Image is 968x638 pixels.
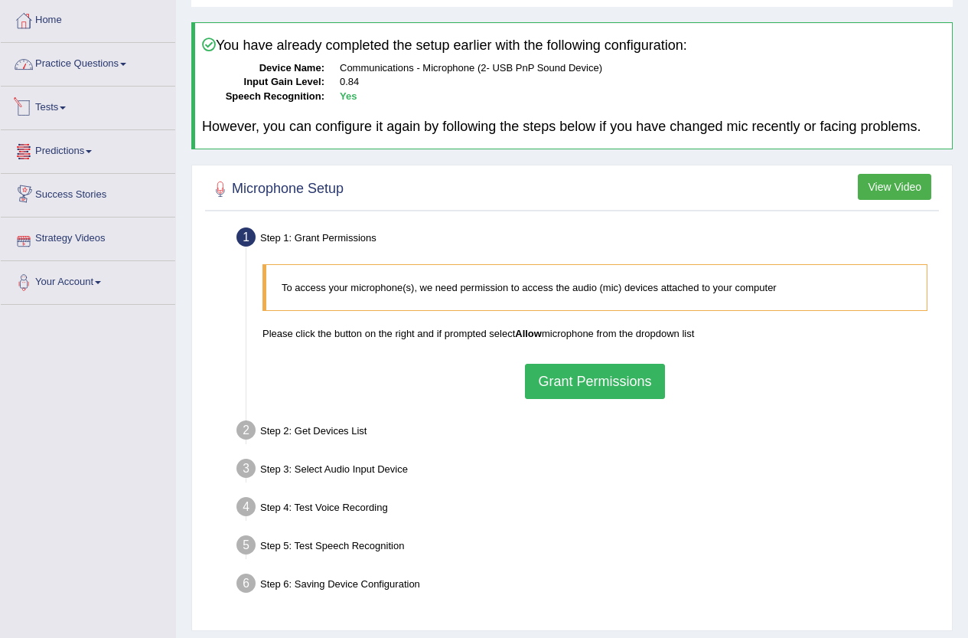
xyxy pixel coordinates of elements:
[282,280,911,295] p: To access your microphone(s), we need permission to access the audio (mic) devices attached to yo...
[340,75,945,90] dd: 0.84
[1,130,175,168] a: Predictions
[340,61,945,76] dd: Communications - Microphone (2- USB PnP Sound Device)
[202,38,945,54] h4: You have already completed the setup earlier with the following configuration:
[1,43,175,81] a: Practice Questions
[1,261,175,299] a: Your Account
[209,178,344,201] h2: Microphone Setup
[230,416,945,450] div: Step 2: Get Devices List
[230,223,945,257] div: Step 1: Grant Permissions
[1,87,175,125] a: Tests
[202,119,945,135] h4: However, you can configure it again by following the steps below if you have changed mic recently...
[202,90,324,104] dt: Speech Recognition:
[515,328,542,339] b: Allow
[1,174,175,212] a: Success Stories
[262,326,927,341] p: Please click the button on the right and if prompted select microphone from the dropdown list
[230,454,945,488] div: Step 3: Select Audio Input Device
[340,90,357,102] b: Yes
[202,61,324,76] dt: Device Name:
[1,218,175,256] a: Strategy Videos
[525,364,664,399] button: Grant Permissions
[230,569,945,603] div: Step 6: Saving Device Configuration
[230,492,945,526] div: Step 4: Test Voice Recording
[202,75,324,90] dt: Input Gain Level:
[858,174,931,200] button: View Video
[230,531,945,564] div: Step 5: Test Speech Recognition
